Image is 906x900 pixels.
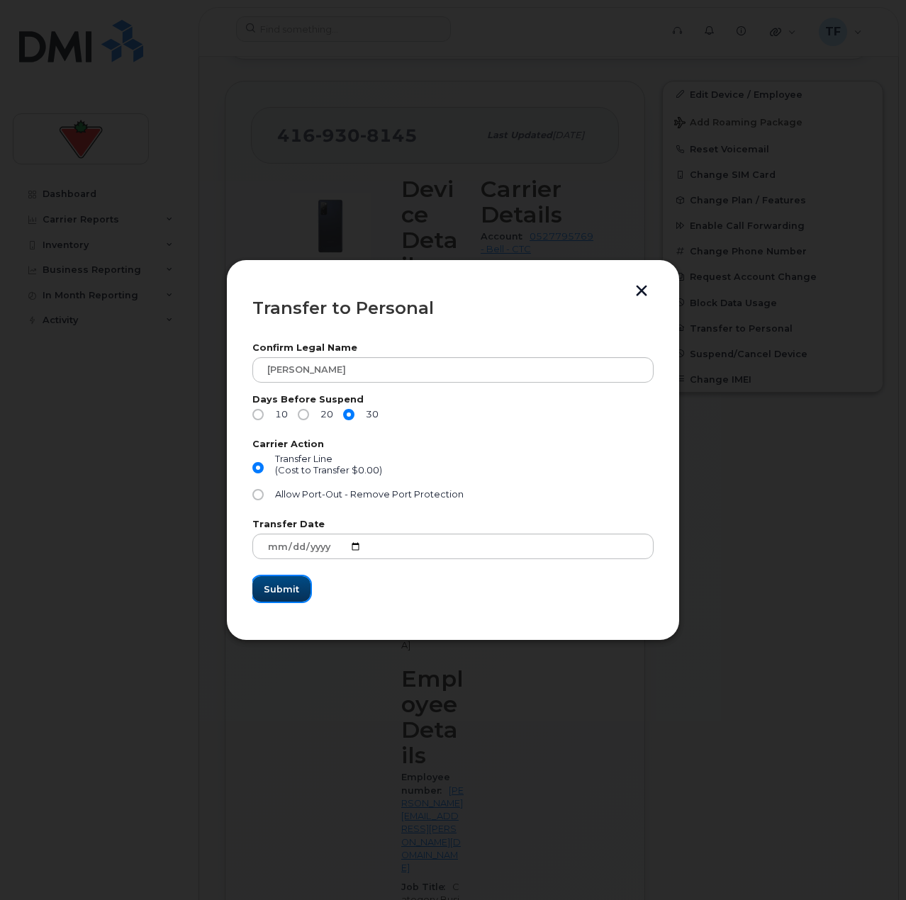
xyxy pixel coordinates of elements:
label: Carrier Action [252,440,654,449]
label: Transfer Date [252,520,654,529]
span: 20 [315,409,333,420]
input: 30 [343,409,354,420]
input: Allow Port-Out - Remove Port Protection [252,489,264,500]
span: Submit [264,583,299,596]
div: Transfer to Personal [252,300,654,317]
div: (Cost to Transfer $0.00) [275,465,382,476]
input: 10 [252,409,264,420]
span: 10 [269,409,288,420]
input: 20 [298,409,309,420]
span: Allow Port-Out - Remove Port Protection [275,489,464,500]
span: 30 [360,409,379,420]
button: Submit [252,576,311,602]
label: Days Before Suspend [252,395,654,405]
span: Transfer Line [275,454,332,464]
label: Confirm Legal Name [252,344,654,353]
input: Transfer Line(Cost to Transfer $0.00) [252,462,264,473]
